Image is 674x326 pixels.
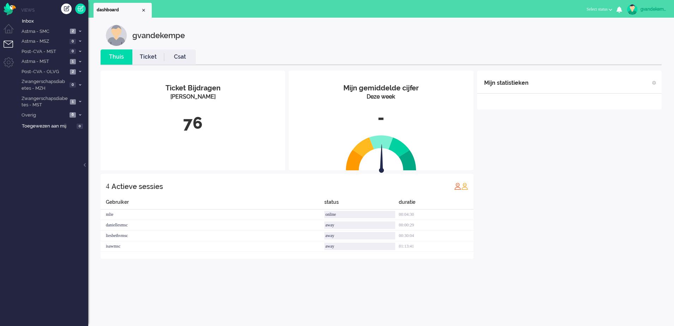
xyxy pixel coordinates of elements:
[70,39,76,44] span: 0
[454,183,461,190] img: profile_red.svg
[106,112,280,135] div: 76
[324,232,395,239] div: away
[70,112,76,118] span: 6
[20,58,68,65] span: Astma - MST
[20,38,67,45] span: Astma - MSZ
[21,7,88,13] li: Views
[101,231,324,241] div: liesbethvmsc
[22,123,74,130] span: Toegewezen aan mij
[22,18,88,25] span: Inbox
[399,209,473,220] div: 00:04:30
[20,69,68,75] span: Post-CVA - OLVG
[97,7,141,13] span: dashboard
[399,198,473,209] div: duratie
[640,6,667,13] div: gvandekempe
[4,41,19,57] li: Tickets menu
[164,49,196,65] li: Csat
[324,221,395,229] div: away
[4,5,16,10] a: Omnidesk
[20,17,88,25] a: Inbox
[294,106,468,130] div: -
[20,28,68,35] span: Astma - SMC
[582,2,616,18] li: Select status
[399,220,473,231] div: 00:00:29
[324,243,395,250] div: away
[484,76,529,90] div: Mijn statistieken
[294,83,468,93] div: Mijn gemiddelde cijfer
[75,4,86,14] a: Quick Ticket
[346,135,416,171] img: semi_circle.svg
[106,25,127,46] img: customer.svg
[4,24,19,40] li: Dashboard menu
[626,4,667,15] a: gvandekempe
[141,7,146,13] div: Close tab
[20,78,67,91] span: Zwangerschapsdiabetes - MZH
[101,53,132,61] a: Thuis
[627,4,638,15] img: avatar
[164,53,196,61] a: Csat
[20,95,68,108] span: Zwangerschapsdiabetes - MST
[70,82,76,88] span: 0
[4,57,19,73] li: Admin menu
[294,93,468,101] div: Deze week
[94,3,152,18] li: Dashboard
[101,209,324,220] div: mlie
[70,99,76,105] span: 1
[101,241,324,252] div: isawmsc
[101,220,324,231] div: daniellesmsc
[132,53,164,61] a: Ticket
[20,48,67,55] span: Post-CVA - MST
[20,112,67,119] span: Overig
[20,122,88,130] a: Toegewezen aan mij 0
[70,29,76,34] span: 2
[106,93,280,101] div: [PERSON_NAME]
[101,198,324,209] div: Gebruiker
[70,49,76,54] span: 0
[461,183,468,190] img: profile_orange.svg
[586,7,608,12] span: Select status
[582,4,616,14] button: Select status
[399,231,473,241] div: 00:30:04
[4,3,16,15] img: flow_omnibird.svg
[324,211,395,218] div: online
[106,179,109,193] div: 4
[70,59,76,64] span: 1
[70,69,76,75] span: 2
[101,49,132,65] li: Thuis
[132,49,164,65] li: Ticket
[132,25,185,46] div: gvandekempe
[77,124,83,129] span: 0
[112,179,163,194] div: Actieve sessies
[324,198,399,209] div: status
[61,4,72,14] div: Creëer ticket
[399,241,473,252] div: 01:13:41
[366,144,397,174] img: arrow.svg
[106,83,280,93] div: Ticket Bijdragen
